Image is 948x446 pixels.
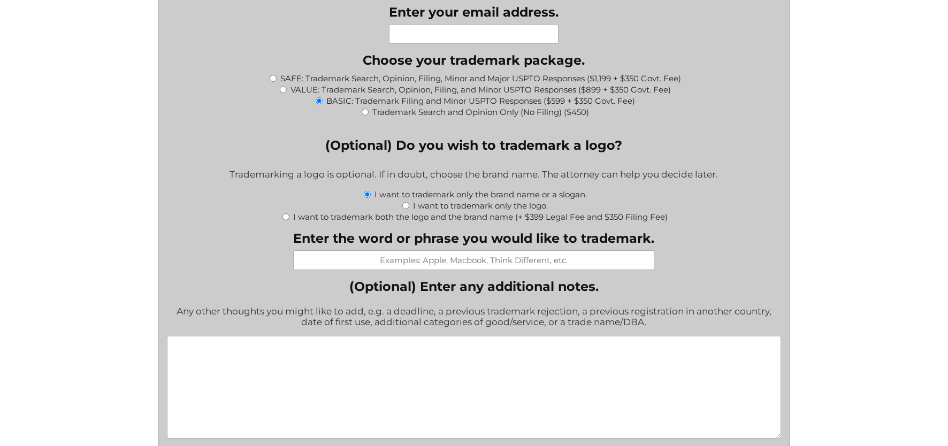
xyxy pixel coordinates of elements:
label: (Optional) Enter any additional notes. [167,279,781,294]
legend: (Optional) Do you wish to trademark a logo? [325,137,622,153]
label: I want to trademark only the logo. [413,201,548,211]
label: Trademark Search and Opinion Only (No Filing) ($450) [372,107,589,117]
label: I want to trademark both the logo and the brand name (+ $399 Legal Fee and $350 Filing Fee) [293,212,668,222]
div: Any other thoughts you might like to add, e.g. a deadline, a previous trademark rejection, a prev... [167,299,781,336]
label: I want to trademark only the brand name or a slogan. [374,189,587,199]
label: SAFE: Trademark Search, Opinion, Filing, Minor and Major USPTO Responses ($1,199 + $350 Govt. Fee) [280,73,681,83]
legend: Choose your trademark package. [363,52,585,68]
label: Enter your email address. [389,4,559,20]
label: VALUE: Trademark Search, Opinion, Filing, and Minor USPTO Responses ($899 + $350 Govt. Fee) [290,84,671,95]
input: Examples: Apple, Macbook, Think Different, etc. [293,250,654,270]
label: BASIC: Trademark Filing and Minor USPTO Responses ($599 + $350 Govt. Fee) [326,96,635,106]
label: Enter the word or phrase you would like to trademark. [293,230,654,246]
div: Trademarking a logo is optional. If in doubt, choose the brand name. The attorney can help you de... [167,162,781,188]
